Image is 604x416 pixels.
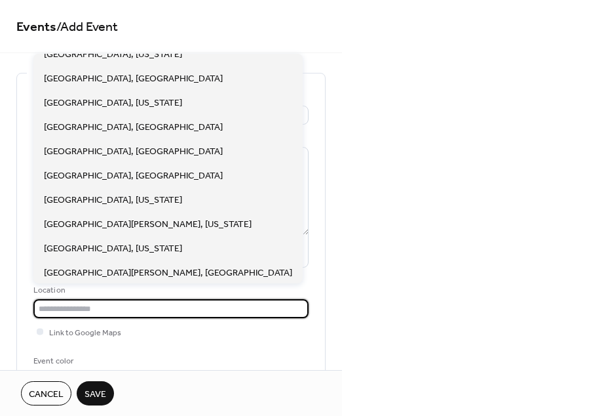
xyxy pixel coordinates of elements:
[44,241,182,255] span: [GEOGRAPHIC_DATA], [US_STATE]
[44,72,223,85] span: [GEOGRAPHIC_DATA], [GEOGRAPHIC_DATA]
[33,354,132,368] div: Event color
[49,326,121,340] span: Link to Google Maps
[44,120,223,134] span: [GEOGRAPHIC_DATA], [GEOGRAPHIC_DATA]
[44,144,223,158] span: [GEOGRAPHIC_DATA], [GEOGRAPHIC_DATA]
[29,388,64,402] span: Cancel
[21,381,71,406] button: Cancel
[44,169,223,182] span: [GEOGRAPHIC_DATA], [GEOGRAPHIC_DATA]
[44,193,182,207] span: [GEOGRAPHIC_DATA], [US_STATE]
[44,96,182,110] span: [GEOGRAPHIC_DATA], [US_STATE]
[16,14,56,40] a: Events
[85,388,106,402] span: Save
[33,283,306,297] div: Location
[44,47,182,61] span: [GEOGRAPHIC_DATA], [US_STATE]
[77,381,114,406] button: Save
[44,217,252,231] span: [GEOGRAPHIC_DATA][PERSON_NAME], [US_STATE]
[56,14,118,40] span: / Add Event
[44,266,292,280] span: [GEOGRAPHIC_DATA][PERSON_NAME], [GEOGRAPHIC_DATA]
